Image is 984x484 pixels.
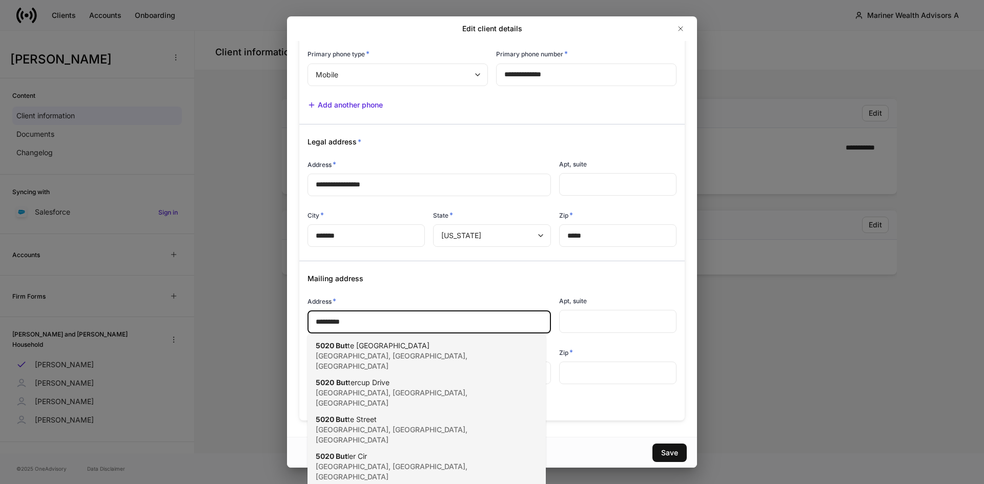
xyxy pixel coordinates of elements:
div: [US_STATE] [433,224,550,247]
h2: Edit client details [462,24,522,34]
span: ler Cir [347,452,367,460]
div: [GEOGRAPHIC_DATA], [GEOGRAPHIC_DATA], [GEOGRAPHIC_DATA] [316,388,515,408]
h6: Apt, suite [559,159,587,169]
span: 5020 [316,378,334,387]
h6: State [433,210,453,220]
span: te Street [347,415,377,424]
span: 5020 But [316,452,347,460]
h6: Zip [559,347,573,357]
span: tercup Drive [348,378,389,387]
div: [GEOGRAPHIC_DATA], [GEOGRAPHIC_DATA], [GEOGRAPHIC_DATA] [316,425,515,445]
h6: Primary phone type [307,49,370,59]
span: 5020 But [316,415,347,424]
div: [GEOGRAPHIC_DATA], [GEOGRAPHIC_DATA], [GEOGRAPHIC_DATA] [316,461,515,482]
span: But [336,378,348,387]
h6: Address [307,159,336,170]
h6: Address [307,296,336,306]
div: Mobile [307,64,487,86]
span: 5020 But [316,341,347,350]
h6: Zip [559,210,573,220]
span: te [GEOGRAPHIC_DATA] [347,341,429,350]
h6: Apt, suite [559,296,587,306]
h6: Primary phone number [496,49,568,59]
div: Save [661,448,678,458]
div: Legal address [299,124,676,147]
button: Save [652,444,687,462]
div: Mailing address [299,261,676,284]
button: Add another phone [307,100,383,111]
div: [GEOGRAPHIC_DATA], [GEOGRAPHIC_DATA], [GEOGRAPHIC_DATA] [316,351,515,371]
h6: City [307,210,324,220]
